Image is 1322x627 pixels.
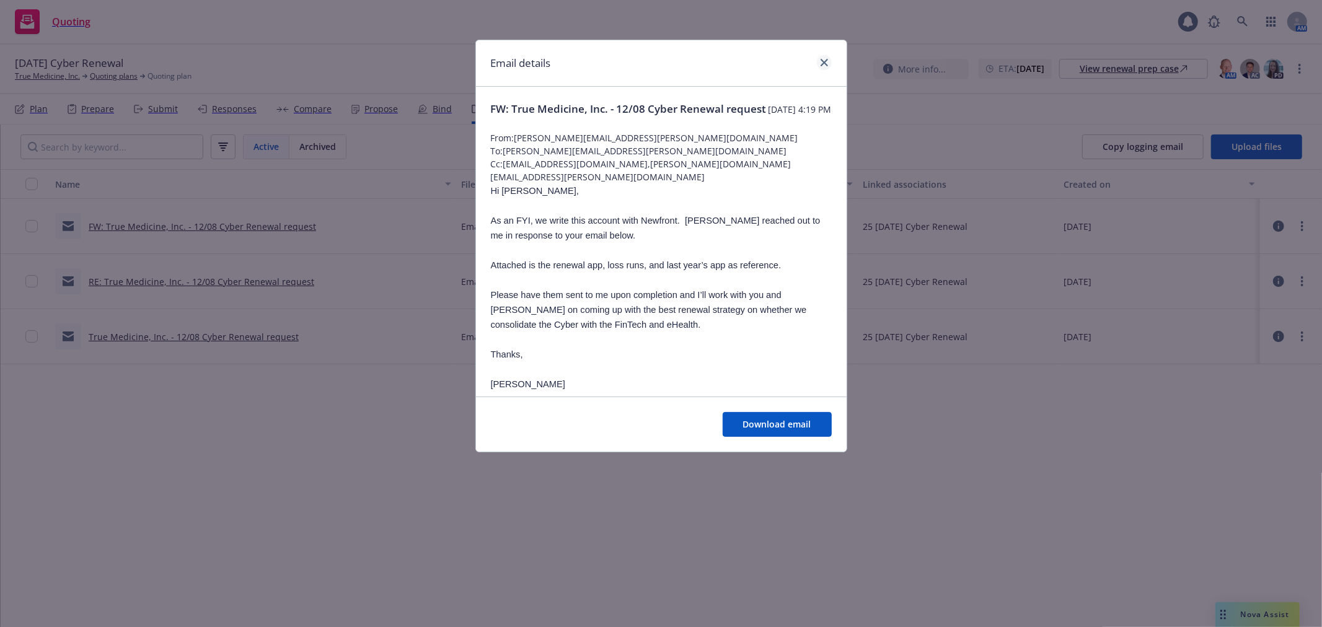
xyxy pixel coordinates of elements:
[491,349,523,359] span: Thanks,
[723,412,832,437] button: Download email
[491,55,551,71] h1: Email details
[491,102,767,116] span: FW: True Medicine, Inc. - 12/08 Cyber Renewal request
[491,157,832,183] span: Cc: [EMAIL_ADDRESS][DOMAIN_NAME],[PERSON_NAME][DOMAIN_NAME][EMAIL_ADDRESS][PERSON_NAME][DOMAIN_NAME]
[491,379,566,389] span: [PERSON_NAME]
[491,216,821,240] span: As an FYI, we write this account with Newfront. [PERSON_NAME] reached out to me in response to yo...
[743,418,811,430] span: Download email
[491,260,782,270] span: Attached is the renewal app, loss runs, and last year’s app as reference.
[769,103,832,116] span: [DATE] 4:19 PM
[491,144,832,157] span: To: [PERSON_NAME][EMAIL_ADDRESS][PERSON_NAME][DOMAIN_NAME]
[491,186,579,196] span: Hi [PERSON_NAME],
[491,131,832,144] span: From: [PERSON_NAME][EMAIL_ADDRESS][PERSON_NAME][DOMAIN_NAME]
[817,55,832,70] a: close
[491,290,807,330] span: Please have them sent to me upon completion and I’ll work with you and [PERSON_NAME] on coming up...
